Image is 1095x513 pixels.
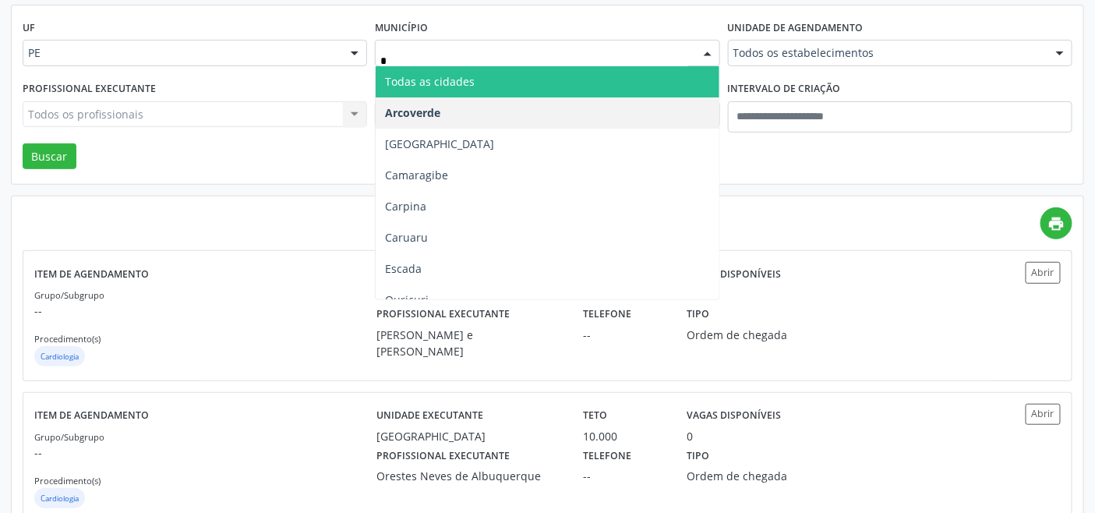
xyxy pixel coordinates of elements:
[376,302,510,327] label: Profissional executante
[385,74,475,89] span: Todas as cidades
[41,352,79,362] small: Cardiologia
[34,289,104,301] small: Grupo/Subgrupo
[583,468,665,484] div: --
[385,168,448,182] span: Camaragibe
[687,327,820,343] div: Ordem de chegada
[375,16,428,41] label: Município
[687,404,781,428] label: Vagas disponíveis
[687,302,709,327] label: Tipo
[687,444,709,469] label: Tipo
[41,494,79,504] small: Cardiologia
[1026,404,1061,425] button: Abrir
[583,302,631,327] label: Telefone
[728,16,864,41] label: Unidade de agendamento
[34,444,376,461] p: --
[376,444,510,469] label: Profissional executante
[34,302,376,319] p: --
[385,199,426,214] span: Carpina
[28,45,335,61] span: PE
[34,262,149,286] label: Item de agendamento
[733,45,1040,61] span: Todos os estabelecimentos
[583,404,607,428] label: Teto
[1048,215,1065,232] i: print
[583,444,631,469] label: Telefone
[1040,207,1072,239] a: print
[376,468,561,484] div: Orestes Neves de Albuquerque
[34,431,104,443] small: Grupo/Subgrupo
[34,404,149,428] label: Item de agendamento
[34,333,101,345] small: Procedimento(s)
[583,428,665,444] div: 10.000
[385,292,429,307] span: Ouricuri
[376,404,483,428] label: Unidade executante
[23,143,76,170] button: Buscar
[385,136,494,151] span: [GEOGRAPHIC_DATA]
[385,105,440,120] span: Arcoverde
[728,77,841,101] label: Intervalo de criação
[385,261,422,276] span: Escada
[687,428,693,444] div: 0
[687,262,781,286] label: Vagas disponíveis
[687,468,820,484] div: Ordem de chegada
[376,327,561,359] div: [PERSON_NAME] e [PERSON_NAME]
[376,428,561,444] div: [GEOGRAPHIC_DATA]
[23,77,156,101] label: Profissional executante
[34,475,101,486] small: Procedimento(s)
[1026,262,1061,283] button: Abrir
[23,16,35,41] label: UF
[583,327,665,343] div: --
[385,230,428,245] span: Caruaru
